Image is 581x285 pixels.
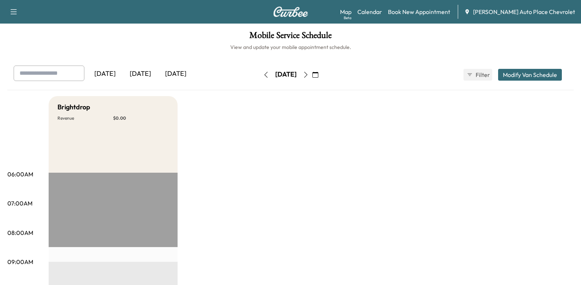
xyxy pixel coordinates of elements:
[7,257,33,266] p: 09:00AM
[498,69,562,81] button: Modify Van Schedule
[388,7,450,16] a: Book New Appointment
[123,66,158,82] div: [DATE]
[7,228,33,237] p: 08:00AM
[87,66,123,82] div: [DATE]
[463,69,492,81] button: Filter
[473,7,575,16] span: [PERSON_NAME] Auto Place Chevrolet
[7,199,32,208] p: 07:00AM
[7,31,574,43] h1: Mobile Service Schedule
[357,7,382,16] a: Calendar
[7,170,33,179] p: 06:00AM
[7,43,574,51] h6: View and update your mobile appointment schedule.
[340,7,351,16] a: MapBeta
[275,70,297,79] div: [DATE]
[113,115,169,121] p: $ 0.00
[273,7,308,17] img: Curbee Logo
[344,15,351,21] div: Beta
[57,115,113,121] p: Revenue
[158,66,193,82] div: [DATE]
[476,70,489,79] span: Filter
[57,102,90,112] h5: Brightdrop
